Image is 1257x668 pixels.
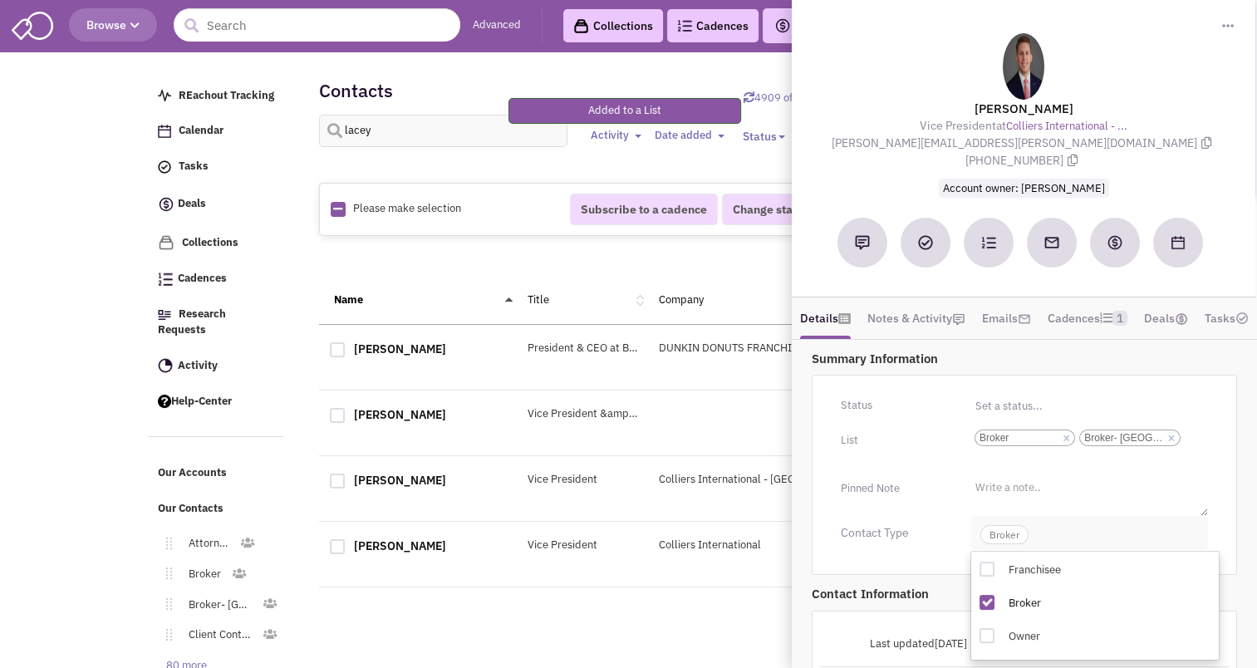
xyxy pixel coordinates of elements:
[319,115,568,147] input: Search contacts
[517,538,649,553] div: Vice President
[158,395,171,408] img: help.png
[354,341,446,356] a: [PERSON_NAME]
[648,472,846,488] div: Colliers International - [GEOGRAPHIC_DATA]
[172,593,263,617] a: Broker- [GEOGRAPHIC_DATA]
[1112,311,1127,326] span: 1
[573,18,589,34] img: icon-collection-lavender-black.svg
[319,83,393,98] h2: Contacts
[150,151,284,183] a: Tasks
[158,160,171,174] img: icon-tasks.png
[867,306,965,331] a: Notes & Activity
[150,187,284,223] a: Deals
[158,466,227,480] span: Our Accounts
[830,475,960,502] div: Pinned Note
[158,358,173,373] img: Activity.png
[981,235,996,250] img: Subscribe to a cadence
[150,386,284,418] a: Help-Center
[649,127,729,145] button: Date added
[1171,236,1185,249] img: Schedule a Meeting
[473,17,521,33] a: Advanced
[172,562,231,587] a: Broker
[1107,234,1123,251] img: Create a deal
[158,307,226,336] span: Research Requests
[1006,119,1127,135] a: Colliers International - ...
[1009,596,1200,612] label: Broker
[179,160,209,174] span: Tasks
[517,406,649,422] div: Vice President &amp; Dir. of Leasing
[648,341,846,356] div: DUNKIN DONUTS FRANCHISING LLC
[590,128,628,142] span: Activity
[517,472,649,488] div: Vice President
[667,9,759,42] a: Cadences
[1003,33,1044,100] img: bWg9TkbYNkyo8hO-dN_jDg.jpg
[677,20,692,32] img: Cadences_logo.png
[812,350,1237,367] p: Summary Information
[150,299,284,346] a: Research Requests
[1175,312,1188,326] img: icon-dealamount.png
[939,179,1109,198] span: Account owner: [PERSON_NAME]
[935,636,967,651] span: [DATE]
[150,81,284,112] a: REachout Tracking
[150,494,284,525] a: Our Contacts
[920,118,996,133] span: Vice President
[174,8,460,42] input: Search
[86,17,140,32] span: Browse
[517,341,649,356] div: President & CEO at BGB Enterprises, LLC
[179,124,223,138] span: Calendar
[178,358,218,372] span: Activity
[588,103,661,119] p: Added to a List
[830,392,960,419] div: Status
[965,153,1082,168] span: [PHONE_NUMBER]
[830,427,960,454] div: List
[744,91,868,105] a: Sync contacts with Retailsphere
[158,194,174,214] img: icon-deals.svg
[952,312,965,326] img: icon-note.png
[980,430,1058,445] span: Broker
[158,567,172,579] img: Move.png
[1009,630,1200,646] label: Owner
[830,524,960,541] div: Contact Type
[732,121,795,151] button: Status
[150,351,284,382] a: Activity
[774,16,791,36] img: icon-deals.svg
[158,310,171,320] img: Research.png
[182,235,238,249] span: Collections
[811,100,1236,117] lable: [PERSON_NAME]
[158,629,172,641] img: Move.png
[920,118,1127,133] span: at
[774,17,826,32] span: Deals
[150,115,284,147] a: Calendar
[158,501,223,515] span: Our Contacts
[648,538,846,553] div: Colliers International
[158,598,172,610] img: Move.png
[800,306,851,331] a: Details
[570,194,718,225] button: Subscribe to a cadence
[659,292,704,307] a: Company
[12,8,53,40] img: SmartAdmin
[353,201,461,215] span: Please make selection
[178,272,227,286] span: Cadences
[334,292,363,307] a: Name
[1048,306,1127,331] a: Cadences
[1144,306,1188,331] a: Deals
[69,8,157,42] button: Browse
[563,9,663,42] a: Collections
[158,234,174,251] img: icon-collection-lavender.png
[331,202,346,217] img: Rectangle.png
[158,538,172,549] img: Move.png
[150,227,284,259] a: Collections
[150,458,284,489] a: Our Accounts
[354,473,446,488] a: [PERSON_NAME]
[179,88,274,102] span: REachout Tracking
[980,525,1029,544] span: Broker
[812,585,1237,602] p: Contact Information
[1235,312,1249,325] img: TaskCount.png
[1205,306,1249,331] a: Tasks
[769,15,831,37] button: Deals
[1167,431,1175,446] a: ×
[354,407,446,422] a: [PERSON_NAME]
[1009,562,1200,578] label: Franchisee
[742,129,776,144] span: Status
[918,235,933,250] img: Add a Task
[975,450,1011,467] input: ×Broker×Broker- [GEOGRAPHIC_DATA]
